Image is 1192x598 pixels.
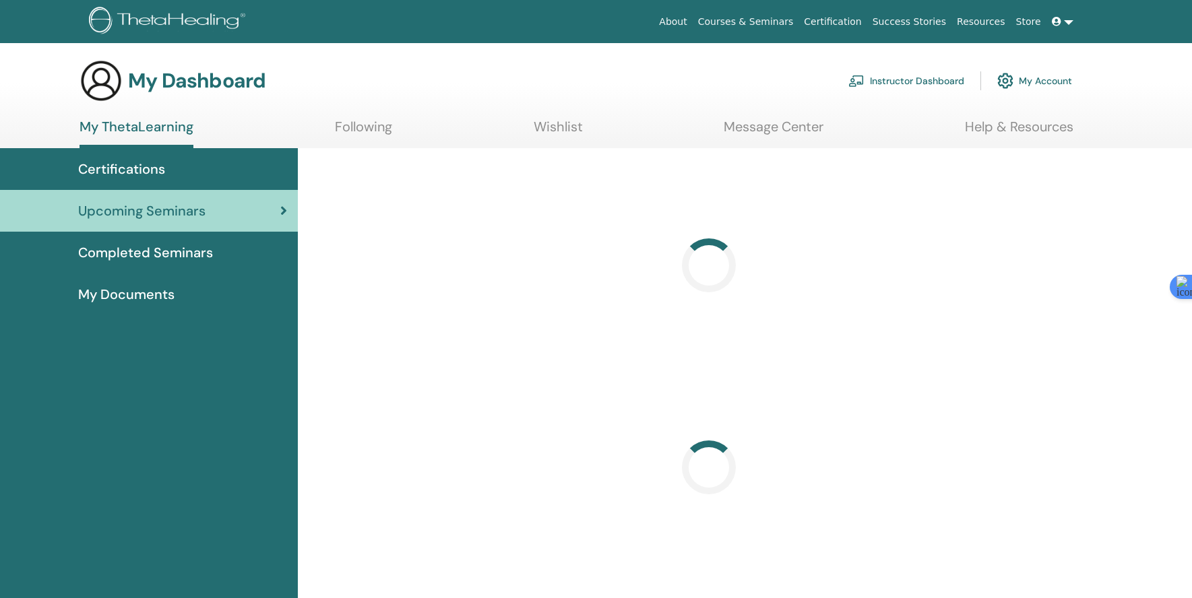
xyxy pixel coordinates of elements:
[848,66,964,96] a: Instructor Dashboard
[80,119,193,148] a: My ThetaLearning
[951,9,1011,34] a: Resources
[1011,9,1046,34] a: Store
[89,7,250,37] img: logo.png
[693,9,799,34] a: Courses & Seminars
[335,119,392,145] a: Following
[867,9,951,34] a: Success Stories
[80,59,123,102] img: generic-user-icon.jpg
[78,159,165,179] span: Certifications
[848,75,865,87] img: chalkboard-teacher.svg
[798,9,867,34] a: Certification
[965,119,1073,145] a: Help & Resources
[534,119,583,145] a: Wishlist
[724,119,823,145] a: Message Center
[78,201,206,221] span: Upcoming Seminars
[128,69,265,93] h3: My Dashboard
[78,242,213,263] span: Completed Seminars
[997,66,1072,96] a: My Account
[997,69,1013,92] img: cog.svg
[654,9,692,34] a: About
[78,284,175,304] span: My Documents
